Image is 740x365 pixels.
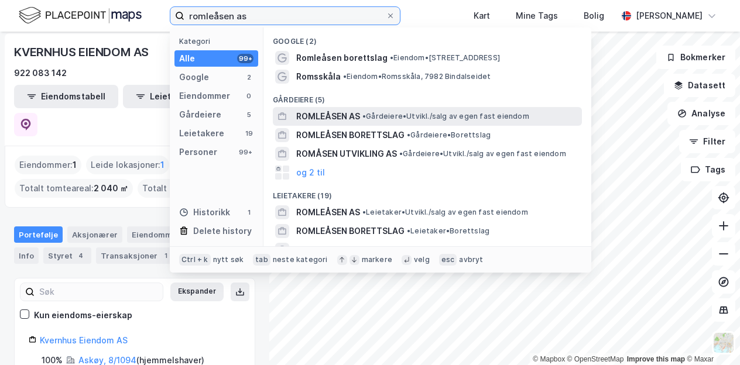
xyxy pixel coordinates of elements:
span: Gårdeiere • Borettslag [407,130,491,140]
div: Alle [179,51,195,66]
div: [PERSON_NAME] [636,9,703,23]
div: 99+ [237,147,253,157]
span: • [399,149,403,158]
div: Google [179,70,209,84]
span: ROMLEÅSEN AS [296,205,360,219]
input: Søk på adresse, matrikkel, gårdeiere, leietakere eller personer [184,7,386,25]
span: • [343,72,347,81]
div: Personer [179,145,217,159]
button: Datasett [664,74,735,97]
span: Leietaker • Geologiske undersøkelser [357,245,496,254]
div: neste kategori [273,255,328,264]
div: Totalt byggareal : [138,179,232,198]
a: Mapbox [533,355,565,363]
div: Kontrollprogram for chat [681,309,740,365]
div: Styret [43,247,91,264]
div: Portefølje [14,226,63,243]
button: Filter [679,130,735,153]
div: Transaksjoner [96,247,176,264]
span: 1 [160,158,165,172]
div: 1 [244,208,253,217]
span: Romsskåla [296,70,341,84]
div: nytt søk [213,255,244,264]
span: • [362,208,366,216]
div: 99+ [237,54,253,63]
a: OpenStreetMap [567,355,624,363]
span: Gårdeiere • Utvikl./salg av egen fast eiendom [399,149,566,159]
span: ROMVESEN AS [296,243,355,257]
span: Leietaker • Utvikl./salg av egen fast eiendom [362,208,528,217]
button: Bokmerker [656,46,735,69]
span: ROMLEÅSEN BORETTSLAG [296,224,405,238]
div: Gårdeiere [179,108,221,122]
span: Gårdeiere • Utvikl./salg av egen fast eiendom [362,112,529,121]
div: avbryt [459,255,483,264]
div: Delete history [193,224,252,238]
div: 922 083 142 [14,66,67,80]
div: Eiendommer : [15,156,81,174]
input: Søk [35,283,163,301]
div: Gårdeiere (5) [263,86,591,107]
div: 4 [75,250,87,261]
div: Eiendommer [127,226,199,243]
div: Eiendommer [179,89,230,103]
div: 19 [244,129,253,138]
span: Leietaker • Borettslag [407,226,489,236]
div: Info [14,247,39,264]
div: Leide lokasjoner : [86,156,169,174]
iframe: Chat Widget [681,309,740,365]
span: ROMLEÅSEN AS [296,109,360,123]
span: • [407,226,410,235]
div: 2 [244,73,253,82]
div: Mine Tags [516,9,558,23]
span: • [362,112,366,120]
div: KVERNHUS EIENDOM AS [14,43,151,61]
div: Kategori [179,37,258,46]
div: Historikk [179,205,230,219]
span: 1 [73,158,77,172]
span: • [390,53,393,62]
button: Eiendomstabell [14,85,118,108]
button: Tags [681,158,735,181]
div: Totalt tomteareal : [15,179,133,198]
div: Leietakere [179,126,224,140]
div: 5 [244,110,253,119]
span: • [357,245,361,254]
a: Askøy, 8/1094 [78,355,136,365]
div: Kun eiendoms-eierskap [34,308,132,322]
div: 1 [160,250,172,261]
button: Analyse [667,102,735,125]
div: tab [253,254,270,266]
div: esc [439,254,457,266]
span: Eiendom • [STREET_ADDRESS] [390,53,500,63]
div: markere [362,255,392,264]
span: Eiendom • Romsskåla, 7982 Bindalseidet [343,72,491,81]
div: Aksjonærer [67,226,122,243]
div: Ctrl + k [179,254,211,266]
a: Kvernhus Eiendom AS [40,335,128,345]
div: Bolig [584,9,604,23]
button: og 2 til [296,166,325,180]
span: ROMÅSEN UTVIKLING AS [296,147,397,161]
div: Google (2) [263,27,591,49]
div: velg [414,255,430,264]
div: Leietakere (19) [263,182,591,203]
div: 0 [244,91,253,101]
span: Romleåsen borettslag [296,51,388,65]
img: logo.f888ab2527a4732fd821a326f86c7f29.svg [19,5,142,26]
span: ROMLEÅSEN BORETTSLAG [296,128,405,142]
span: 2 040 ㎡ [94,181,128,195]
button: Ekspander [170,283,224,301]
span: • [407,130,410,139]
button: Leietakertabell [123,85,227,108]
div: Kart [474,9,490,23]
a: Improve this map [627,355,685,363]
